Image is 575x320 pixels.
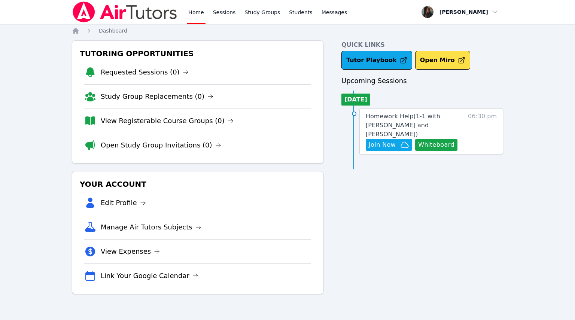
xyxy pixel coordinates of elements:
span: Messages [322,9,347,16]
a: View Expenses [101,246,160,257]
li: [DATE] [341,94,370,106]
h3: Tutoring Opportunities [78,47,317,60]
h3: Upcoming Sessions [341,76,503,86]
a: Study Group Replacements (0) [101,91,213,102]
button: Open Miro [415,51,470,70]
button: Join Now [366,139,412,151]
a: Dashboard [99,27,127,34]
button: Whiteboard [415,139,457,151]
a: Edit Profile [101,198,146,208]
a: Requested Sessions (0) [101,67,189,77]
img: Air Tutors [72,1,178,22]
h3: Your Account [78,177,317,191]
a: Link Your Google Calendar [101,271,198,281]
a: Manage Air Tutors Subjects [101,222,201,232]
a: Open Study Group Invitations (0) [101,140,221,150]
span: Join Now [369,140,396,149]
nav: Breadcrumb [72,27,503,34]
span: Homework Help ( 1-1 with [PERSON_NAME] and [PERSON_NAME] ) [366,113,440,138]
a: Tutor Playbook [341,51,412,70]
span: Dashboard [99,28,127,34]
a: Homework Help(1-1 with [PERSON_NAME] and [PERSON_NAME]) [366,112,464,139]
span: 06:30 pm [468,112,497,151]
a: View Registerable Course Groups (0) [101,116,234,126]
h4: Quick Links [341,40,503,49]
